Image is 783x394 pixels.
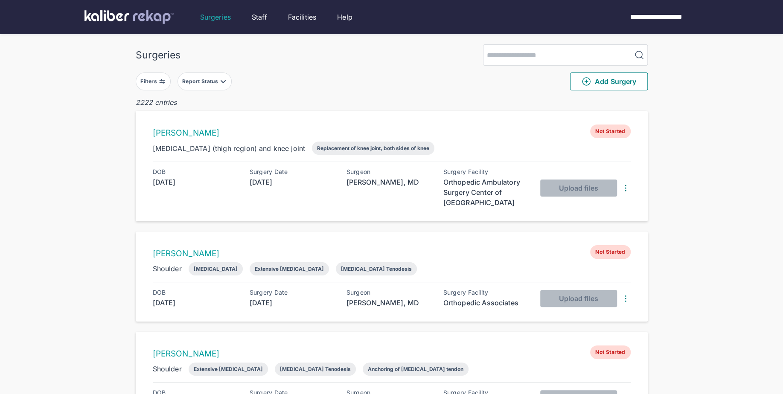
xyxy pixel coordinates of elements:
[368,366,463,372] div: Anchoring of [MEDICAL_DATA] tendon
[581,76,591,87] img: PlusCircleGreen.5fd88d77.svg
[590,245,630,259] span: Not Started
[153,349,220,359] a: [PERSON_NAME]
[346,289,432,296] div: Surgeon
[280,366,351,372] div: [MEDICAL_DATA] Tenodesis
[84,10,174,24] img: kaliber labs logo
[443,168,529,175] div: Surgery Facility
[140,78,159,85] div: Filters
[346,298,432,308] div: [PERSON_NAME], MD
[153,249,220,258] a: [PERSON_NAME]
[250,168,335,175] div: Surgery Date
[540,180,617,197] button: Upload files
[194,266,238,272] div: [MEDICAL_DATA]
[570,72,648,90] button: Add Surgery
[182,78,220,85] div: Report Status
[540,290,617,307] button: Upload files
[136,72,171,90] button: Filters
[200,12,231,22] a: Surgeries
[341,266,412,272] div: [MEDICAL_DATA] Tenodesis
[443,177,529,208] div: Orthopedic Ambulatory Surgery Center of [GEOGRAPHIC_DATA]
[250,289,335,296] div: Surgery Date
[317,145,429,151] div: Replacement of knee joint, both sides of knee
[159,78,166,85] img: faders-horizontal-grey.d550dbda.svg
[288,12,317,22] a: Facilities
[178,72,232,90] button: Report Status
[443,298,529,308] div: Orthopedic Associates
[250,177,335,187] div: [DATE]
[153,264,182,274] div: Shoulder
[346,168,432,175] div: Surgeon
[136,49,180,61] div: Surgeries
[559,184,598,192] span: Upload files
[153,298,238,308] div: [DATE]
[590,125,630,138] span: Not Started
[620,293,631,304] img: DotsThreeVertical.31cb0eda.svg
[153,128,220,138] a: [PERSON_NAME]
[220,78,227,85] img: filter-caret-down-grey.b3560631.svg
[153,168,238,175] div: DOB
[620,183,631,193] img: DotsThreeVertical.31cb0eda.svg
[252,12,267,22] a: Staff
[255,266,324,272] div: Extensive [MEDICAL_DATA]
[250,298,335,308] div: [DATE]
[153,364,182,374] div: Shoulder
[346,177,432,187] div: [PERSON_NAME], MD
[559,294,598,303] span: Upload files
[581,76,636,87] span: Add Surgery
[443,289,529,296] div: Surgery Facility
[153,177,238,187] div: [DATE]
[153,289,238,296] div: DOB
[153,143,306,154] div: [MEDICAL_DATA] (thigh region) and knee joint
[194,366,263,372] div: Extensive [MEDICAL_DATA]
[337,12,352,22] a: Help
[136,97,648,107] div: 2222 entries
[590,345,630,359] span: Not Started
[634,50,644,60] img: MagnifyingGlass.1dc66aab.svg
